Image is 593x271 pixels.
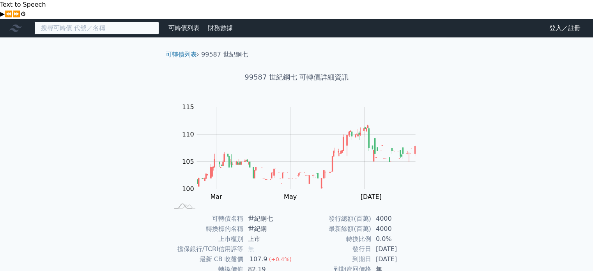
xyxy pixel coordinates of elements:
tspan: Mar [210,193,222,200]
td: 轉換比例 [297,234,371,244]
td: [DATE] [371,254,425,264]
tspan: [DATE] [360,193,381,200]
tspan: 100 [182,185,194,193]
td: 發行日 [297,244,371,254]
li: 99587 世紀鋼七 [201,50,248,59]
td: 世紀鋼 [243,224,297,234]
g: Chart [177,103,427,200]
tspan: 115 [182,103,194,111]
td: 轉換標的名稱 [169,224,243,234]
td: 世紀鋼七 [243,214,297,224]
div: 聊天小工具 [554,234,593,271]
span: (+0.4%) [269,256,292,262]
td: 4000 [371,224,425,234]
tspan: 105 [182,158,194,165]
td: 最新餘額(百萬) [297,224,371,234]
td: 最新 CB 收盤價 [169,254,243,264]
tspan: May [284,193,297,200]
button: Previous [5,9,12,19]
div: 107.9 [248,254,269,264]
a: 可轉債列表 [166,51,197,58]
input: 搜尋可轉債 代號／名稱 [34,21,159,35]
iframe: Chat Widget [554,234,593,271]
button: Settings [20,9,26,19]
li: › [166,50,199,59]
button: Forward [12,9,20,19]
tspan: 110 [182,131,194,138]
td: 上市櫃別 [169,234,243,244]
a: 登入／註冊 [543,22,587,34]
td: 上市 [243,234,297,244]
td: 4000 [371,214,425,224]
a: 可轉債列表 [168,24,200,32]
td: 0.0% [371,234,425,244]
a: 財務數據 [208,24,233,32]
td: 發行總額(百萬) [297,214,371,224]
td: 擔保銀行/TCRI信用評等 [169,244,243,254]
td: [DATE] [371,244,425,254]
td: 可轉債名稱 [169,214,243,224]
td: 到期日 [297,254,371,264]
span: 無 [248,245,254,253]
h1: 99587 世紀鋼七 可轉債詳細資訊 [159,72,434,83]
